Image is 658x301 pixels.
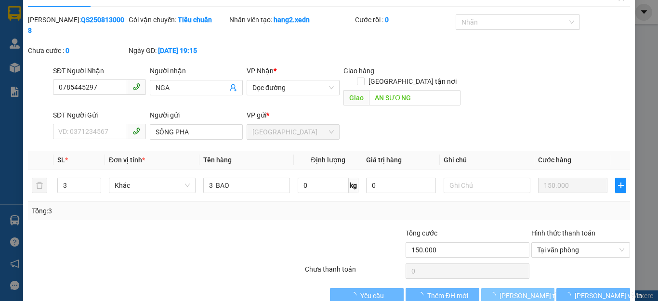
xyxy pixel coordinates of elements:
span: Giá trị hàng [366,156,402,164]
button: delete [32,178,47,193]
span: Tổng cước [406,229,437,237]
span: SL [57,156,65,164]
th: Ghi chú [440,151,534,170]
span: Cước hàng [538,156,571,164]
b: 0 [66,47,69,54]
input: 0 [538,178,607,193]
div: Nhân viên tạo: [229,14,353,25]
div: Ngày GD: [129,45,227,56]
span: Quảng Sơn [252,125,334,139]
div: Người nhận [150,65,243,76]
b: [DATE] 19:15 [158,47,197,54]
div: Chưa thanh toán [304,264,405,281]
span: Khác [115,178,190,193]
b: 0 [385,16,389,24]
span: VP Nhận [247,67,274,75]
span: Giao [343,90,369,105]
span: [GEOGRAPHIC_DATA] tận nơi [365,76,461,87]
div: [PERSON_NAME]: [28,14,127,36]
span: loading [350,292,360,299]
span: Tên hàng [203,156,232,164]
span: Dọc đường [252,80,334,95]
span: Yêu cầu [360,290,384,301]
div: Chưa cước : [28,45,127,56]
div: Tổng: 3 [32,206,255,216]
div: SĐT Người Nhận [53,65,146,76]
span: loading [417,292,427,299]
span: kg [349,178,358,193]
div: VP gửi [247,110,340,120]
span: loading [489,292,500,299]
span: phone [132,83,140,91]
div: Cước rồi : [355,14,454,25]
label: Hình thức thanh toán [531,229,595,237]
input: Ghi Chú [444,178,530,193]
span: [PERSON_NAME] và In [575,290,642,301]
input: VD: Bàn, Ghế [203,178,290,193]
span: Đơn vị tính [109,156,145,164]
button: plus [615,178,626,193]
div: Gói vận chuyển: [129,14,227,25]
input: Dọc đường [369,90,461,105]
span: Thêm ĐH mới [427,290,468,301]
span: Tại văn phòng [537,243,624,257]
b: Tiêu chuẩn [178,16,212,24]
span: plus [616,182,626,189]
span: loading [564,292,575,299]
div: SĐT Người Gửi [53,110,146,120]
span: Định lượng [311,156,345,164]
span: phone [132,127,140,135]
span: Giao hàng [343,67,374,75]
div: Người gửi [150,110,243,120]
b: hang2.xedn [274,16,310,24]
span: user-add [229,84,237,92]
span: [PERSON_NAME] thay đổi [500,290,577,301]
